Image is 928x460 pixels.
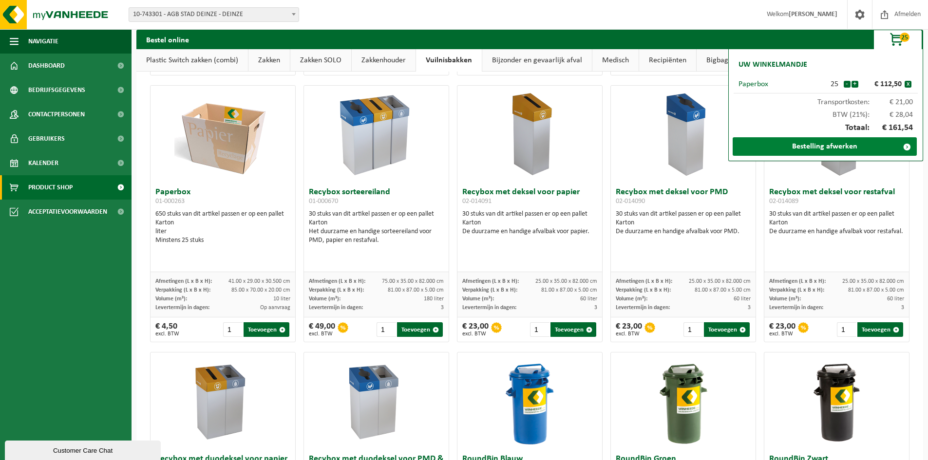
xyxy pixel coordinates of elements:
[136,30,199,49] h2: Bestel online
[769,331,795,337] span: excl. BTW
[462,219,597,227] div: Karton
[704,322,750,337] button: Toevoegen
[580,296,597,302] span: 60 liter
[136,49,248,72] a: Plastic Switch zakken (combi)
[155,236,290,245] div: Minstens 25 stuks
[748,305,751,311] span: 3
[734,106,918,119] div: BTW (21%):
[616,227,751,236] div: De duurzame en handige afvalbak voor PMD.
[462,287,517,293] span: Verpakking (L x B x H):
[223,322,243,337] input: 1
[861,80,905,88] div: € 112,50
[616,331,642,337] span: excl. BTW
[789,11,837,18] strong: [PERSON_NAME]
[309,219,444,227] div: Karton
[309,278,365,284] span: Afmetingen (L x B x H):
[244,322,289,337] button: Toevoegen
[837,322,857,337] input: 1
[616,188,751,207] h3: Recybox met deksel voor PMD
[129,8,299,21] span: 10-743301 - AGB STAD DEINZE - DEINZE
[734,93,918,106] div: Transportkosten:
[309,198,338,205] span: 01-000670
[739,80,826,88] div: Paperbox
[870,124,913,132] span: € 161,54
[28,54,65,78] span: Dashboard
[228,278,290,284] span: 41.00 x 29.00 x 30.500 cm
[231,287,290,293] span: 85.00 x 70.00 x 20.00 cm
[733,137,917,156] a: Bestelling afwerken
[309,287,364,293] span: Verpakking (L x B x H):
[481,86,579,183] img: 02-014091
[309,322,335,337] div: € 49,00
[155,331,179,337] span: excl. BTW
[506,352,554,450] img: 01-000412
[155,287,210,293] span: Verpakking (L x B x H):
[28,151,58,175] span: Kalender
[328,352,425,450] img: 02-014087
[155,219,290,227] div: Karton
[616,296,647,302] span: Volume (m³):
[639,49,696,72] a: Recipiënten
[424,296,444,302] span: 180 liter
[462,331,489,337] span: excl. BTW
[382,278,444,284] span: 75.00 x 35.00 x 82.000 cm
[695,287,751,293] span: 81.00 x 87.00 x 5.00 cm
[535,278,597,284] span: 25.00 x 35.00 x 82.000 cm
[155,296,187,302] span: Volume (m³):
[397,322,443,337] button: Toevoegen
[155,278,212,284] span: Afmetingen (L x B x H):
[309,331,335,337] span: excl. BTW
[769,296,801,302] span: Volume (m³):
[155,198,185,205] span: 01-000263
[530,322,550,337] input: 1
[852,81,858,88] button: +
[635,86,732,183] img: 02-014090
[844,81,851,88] button: -
[309,188,444,207] h3: Recybox sorteereiland
[155,210,290,245] div: 650 stuks van dit artikel passen er op een pallet
[462,305,516,311] span: Levertermijn in dagen:
[905,81,911,88] button: x
[309,227,444,245] div: Het duurzame en handige sorteereiland voor PMD, papier en restafval.
[592,49,639,72] a: Medisch
[887,296,904,302] span: 60 liter
[28,175,73,200] span: Product Shop
[260,305,290,311] span: Op aanvraag
[462,296,494,302] span: Volume (m³):
[28,127,65,151] span: Gebruikers
[616,210,751,236] div: 30 stuks van dit artikel passen er op een pallet
[155,322,179,337] div: € 4,50
[541,287,597,293] span: 81.00 x 87.00 x 5.00 cm
[769,305,823,311] span: Levertermijn in dagen:
[769,219,904,227] div: Karton
[769,210,904,236] div: 30 stuks van dit artikel passen er op een pallet
[352,49,416,72] a: Zakkenhouder
[129,7,299,22] span: 10-743301 - AGB STAD DEINZE - DEINZE
[594,305,597,311] span: 3
[441,305,444,311] span: 3
[616,305,670,311] span: Levertermijn in dagen:
[659,352,708,450] img: 01-000337
[28,102,85,127] span: Contactpersonen
[174,352,272,450] img: 02-014088
[155,188,290,207] h3: Paperbox
[734,296,751,302] span: 60 liter
[155,305,209,311] span: Levertermijn in dagen:
[734,54,812,75] h2: Uw winkelmandje
[309,305,363,311] span: Levertermijn in dagen:
[873,30,922,49] button: 25
[689,278,751,284] span: 25.00 x 35.00 x 82.000 cm
[174,86,272,183] img: 01-000263
[155,227,290,236] div: liter
[28,78,85,102] span: Bedrijfsgegevens
[769,227,904,236] div: De duurzame en handige afvalbak voor restafval.
[416,49,482,72] a: Vuilnisbakken
[482,49,592,72] a: Bijzonder en gevaarlijk afval
[290,49,351,72] a: Zakken SOLO
[28,29,58,54] span: Navigatie
[900,33,909,42] span: 25
[769,278,826,284] span: Afmetingen (L x B x H):
[616,219,751,227] div: Karton
[616,198,645,205] span: 02-014090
